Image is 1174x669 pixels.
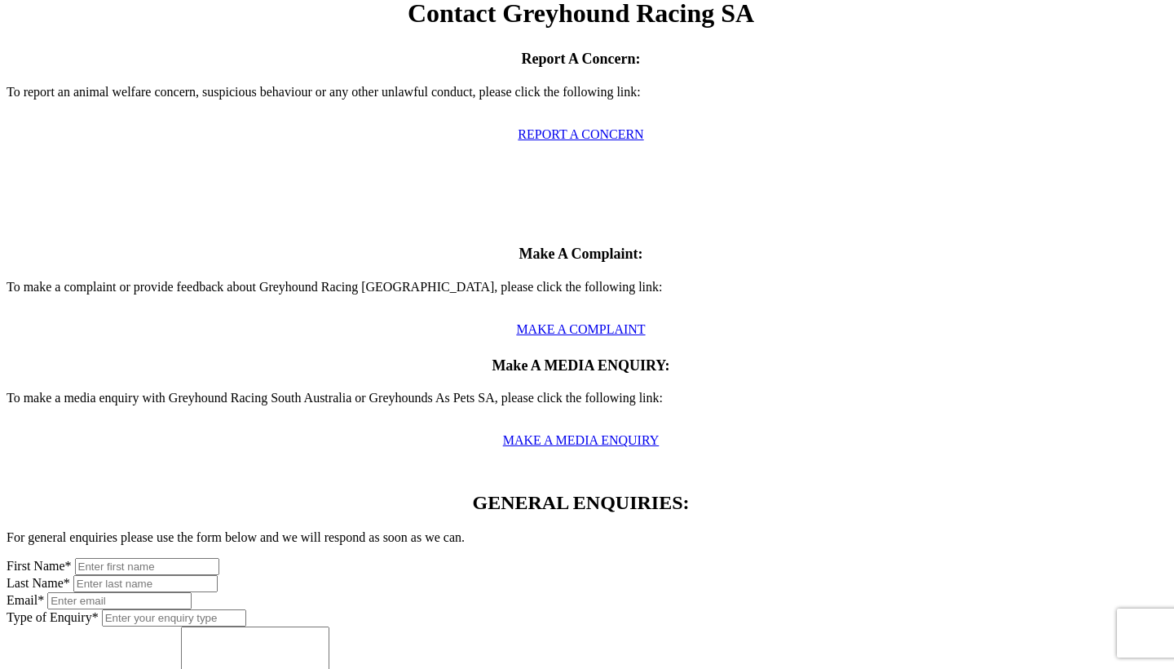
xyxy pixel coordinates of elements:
[522,51,641,67] span: Report A Concern:
[47,592,192,609] input: Enter email
[492,357,669,374] span: Make A MEDIA ENQUIRY:
[519,246,642,262] span: Make A Complaint:
[7,85,1155,114] p: To report an animal welfare concern, suspicious behaviour or any other unlawful conduct, please c...
[7,610,99,624] label: Type of Enquiry
[7,530,1155,545] p: For general enquiries please use the form below and we will respond as soon as we can.
[7,391,1155,420] p: To make a media enquiry with Greyhound Racing South Australia or Greyhounds As Pets SA, please cl...
[516,322,645,336] a: MAKE A COMPLAINT
[75,558,219,575] input: Enter first name
[7,559,72,573] label: First Name
[73,575,218,592] input: Enter last name
[7,576,70,590] label: Last Name
[7,593,47,607] label: Email
[472,492,689,513] span: GENERAL ENQUIRIES:
[518,127,643,141] a: REPORT A CONCERN
[503,433,660,447] a: MAKE A MEDIA ENQUIRY
[7,280,1155,309] p: To make a complaint or provide feedback about Greyhound Racing [GEOGRAPHIC_DATA], please click th...
[102,609,246,627] input: Enter your enquiry type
